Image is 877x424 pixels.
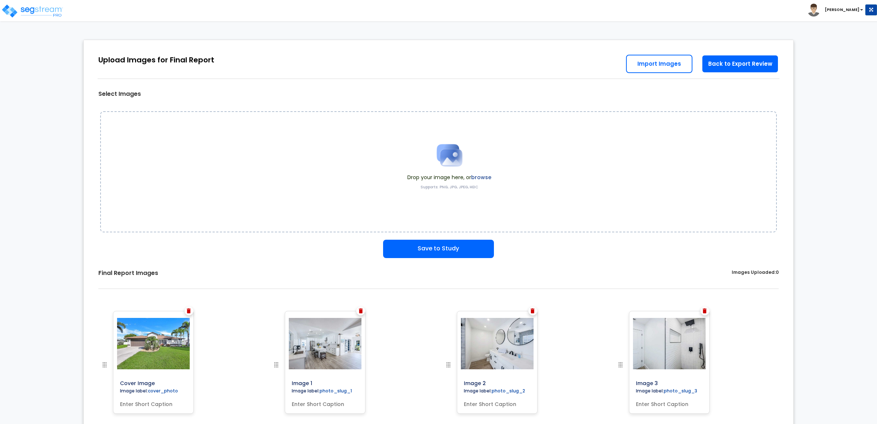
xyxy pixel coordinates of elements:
img: Upload Icon [431,137,468,174]
img: Trash Icon [359,308,363,314]
img: avatar.png [807,4,820,17]
label: cover_photo [148,388,178,394]
label: Image label: [289,388,355,396]
label: Image label: [633,388,700,396]
label: browse [471,174,491,181]
label: photo_slug_2 [492,388,525,394]
span: Drop your image here, or [407,174,491,181]
img: Trash Icon [187,308,191,314]
img: Trash Icon [703,308,707,314]
label: Select Images [98,90,141,98]
label: Supports: PNG, JPG, JPEG, HEIC [421,185,478,190]
img: drag handle [272,360,281,369]
img: drag handle [100,360,109,369]
label: Image label: [461,388,528,396]
input: Enter Short Caption [461,398,534,408]
button: Save to Study [383,240,494,258]
a: Import Images [626,55,692,73]
img: drag handle [616,360,625,369]
label: Final Report Images [98,269,158,278]
label: Images Uploaded: [732,269,779,278]
a: Back to Export Review [702,55,779,73]
label: photo_slug_1 [320,388,352,394]
input: Enter Short Caption [633,398,706,408]
img: logo_pro_r.png [1,4,63,18]
div: Upload Images for Final Report [98,55,214,65]
input: Enter Short Caption [117,398,190,408]
b: [PERSON_NAME] [825,7,859,12]
label: Image label: [117,388,181,396]
img: Trash Icon [531,308,535,314]
img: drag handle [444,360,453,369]
label: photo_slug_3 [664,388,697,394]
input: Enter Short Caption [289,398,361,408]
span: 0 [776,269,779,275]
